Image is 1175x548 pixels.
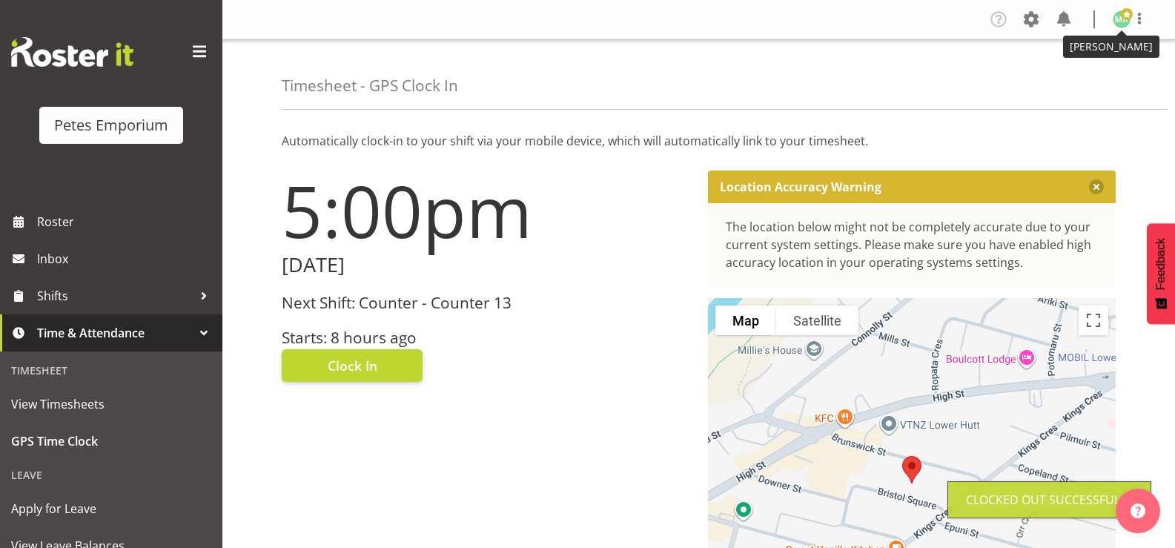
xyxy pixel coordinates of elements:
h3: Next Shift: Counter - Counter 13 [282,294,690,311]
div: Petes Emporium [54,114,168,136]
button: Toggle fullscreen view [1079,306,1108,335]
span: Feedback [1154,238,1168,290]
span: Inbox [37,248,215,270]
button: Close message [1089,179,1104,194]
img: help-xxl-2.png [1131,504,1145,518]
div: Clocked out Successfully [966,491,1133,509]
a: View Timesheets [4,386,219,423]
button: Show street map [715,306,776,335]
span: Time & Attendance [37,322,193,344]
span: Roster [37,211,215,233]
div: Leave [4,460,219,490]
p: Automatically clock-in to your shift via your mobile device, which will automatically link to you... [282,132,1116,150]
h1: 5:00pm [282,171,690,251]
button: Feedback - Show survey [1147,223,1175,324]
button: Show satellite imagery [776,306,858,335]
h2: [DATE] [282,254,690,277]
a: GPS Time Clock [4,423,219,460]
img: Rosterit website logo [11,37,133,67]
span: Shifts [37,285,193,307]
img: melanie-richardson713.jpg [1113,10,1131,28]
span: Apply for Leave [11,498,211,520]
a: Apply for Leave [4,490,219,527]
div: The location below might not be completely accurate due to your current system settings. Please m... [726,218,1099,271]
span: GPS Time Clock [11,430,211,452]
h3: Starts: 8 hours ago [282,329,690,346]
span: Clock In [328,356,377,375]
p: Location Accuracy Warning [720,179,881,194]
button: Clock In [282,349,423,382]
div: Timesheet [4,355,219,386]
h4: Timesheet - GPS Clock In [282,77,458,94]
span: View Timesheets [11,393,211,415]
